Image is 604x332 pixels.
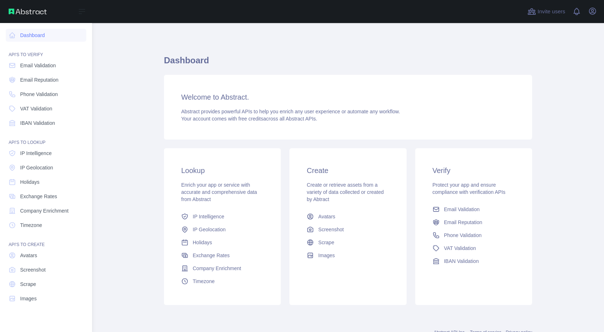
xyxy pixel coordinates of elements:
[6,73,86,86] a: Email Reputation
[193,239,212,246] span: Holidays
[6,117,86,129] a: IBAN Validation
[178,210,266,223] a: IP Intelligence
[304,210,392,223] a: Avatars
[6,43,86,58] div: API'S TO VERIFY
[20,295,37,302] span: Images
[181,165,264,176] h3: Lookup
[318,213,335,220] span: Avatars
[433,182,505,195] span: Protect your app and ensure compliance with verification APIs
[20,193,57,200] span: Exchange Rates
[537,8,565,16] span: Invite users
[6,131,86,145] div: API'S TO LOOKUP
[6,88,86,101] a: Phone Validation
[20,178,40,186] span: Holidays
[6,278,86,291] a: Scrape
[178,236,266,249] a: Holidays
[318,239,334,246] span: Scrape
[444,206,480,213] span: Email Validation
[181,92,515,102] h3: Welcome to Abstract.
[6,147,86,160] a: IP Intelligence
[318,252,335,259] span: Images
[304,223,392,236] a: Screenshot
[181,182,257,202] span: Enrich your app or service with accurate and comprehensive data from Abstract
[20,207,69,214] span: Company Enrichment
[20,119,55,127] span: IBAN Validation
[238,116,263,122] span: free credits
[430,203,518,216] a: Email Validation
[193,213,224,220] span: IP Intelligence
[193,252,230,259] span: Exchange Rates
[20,91,58,98] span: Phone Validation
[20,266,46,273] span: Screenshot
[181,116,317,122] span: Your account comes with across all Abstract APIs.
[20,105,52,112] span: VAT Validation
[9,9,47,14] img: Abstract API
[20,62,56,69] span: Email Validation
[430,229,518,242] a: Phone Validation
[307,182,384,202] span: Create or retrieve assets from a variety of data collected or created by Abtract
[20,281,36,288] span: Scrape
[178,223,266,236] a: IP Geolocation
[6,102,86,115] a: VAT Validation
[430,242,518,255] a: VAT Validation
[178,249,266,262] a: Exchange Rates
[430,255,518,268] a: IBAN Validation
[20,222,42,229] span: Timezone
[318,226,344,233] span: Screenshot
[6,176,86,188] a: Holidays
[444,219,482,226] span: Email Reputation
[6,29,86,42] a: Dashboard
[6,219,86,232] a: Timezone
[6,204,86,217] a: Company Enrichment
[20,164,53,171] span: IP Geolocation
[304,249,392,262] a: Images
[164,55,532,72] h1: Dashboard
[444,232,482,239] span: Phone Validation
[20,252,37,259] span: Avatars
[526,6,567,17] button: Invite users
[433,165,515,176] h3: Verify
[6,190,86,203] a: Exchange Rates
[193,226,226,233] span: IP Geolocation
[6,292,86,305] a: Images
[6,59,86,72] a: Email Validation
[20,76,59,83] span: Email Reputation
[6,233,86,247] div: API'S TO CREATE
[193,265,241,272] span: Company Enrichment
[193,278,215,285] span: Timezone
[181,109,400,114] span: Abstract provides powerful APIs to help you enrich any user experience or automate any workflow.
[304,236,392,249] a: Scrape
[178,275,266,288] a: Timezone
[6,161,86,174] a: IP Geolocation
[6,249,86,262] a: Avatars
[178,262,266,275] a: Company Enrichment
[444,258,479,265] span: IBAN Validation
[20,150,52,157] span: IP Intelligence
[6,263,86,276] a: Screenshot
[444,245,476,252] span: VAT Validation
[430,216,518,229] a: Email Reputation
[307,165,389,176] h3: Create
